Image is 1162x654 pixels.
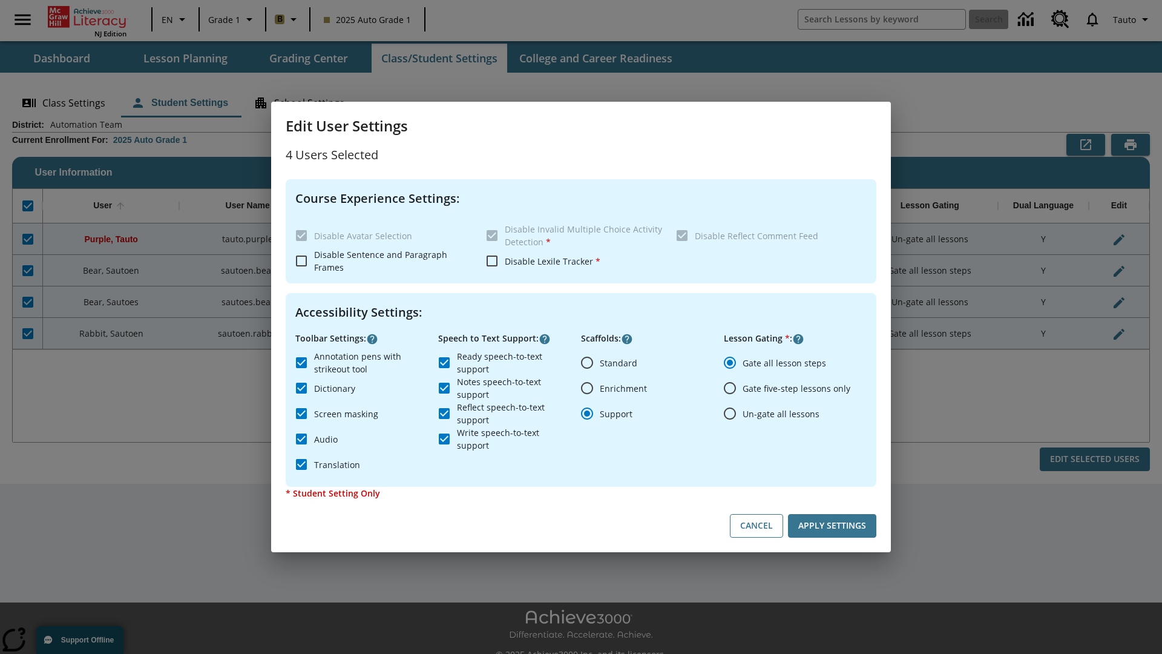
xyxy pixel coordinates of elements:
[743,382,850,395] span: Gate five-step lessons only
[286,145,876,165] p: 4 Users Selected
[314,408,378,420] span: Screen masking
[479,223,667,248] label: These settings are specific to individual classes. To see these settings or make changes, please ...
[295,189,867,208] h4: Course Experience Settings :
[457,401,571,426] span: Reflect speech-to-text support
[314,249,447,273] span: Disable Sentence and Paragraph Frames
[457,426,571,452] span: Write speech-to-text support
[314,458,360,471] span: Translation
[743,408,819,420] span: Un-gate all lessons
[366,333,378,345] button: Click here to know more about
[581,332,724,345] p: Scaffolds :
[314,433,338,446] span: Audio
[788,514,876,538] button: Apply Settings
[621,333,633,345] button: Click here to know more about
[314,230,412,242] span: Disable Avatar Selection
[600,382,647,395] span: Enrichment
[295,332,438,345] p: Toolbar Settings :
[724,332,867,345] p: Lesson Gating :
[286,116,876,136] h3: Edit User Settings
[314,382,355,395] span: Dictionary
[792,333,804,345] button: Click here to know more about
[289,223,476,248] label: These settings are specific to individual classes. To see these settings or make changes, please ...
[505,256,600,267] span: Disable Lexile Tracker
[314,350,428,375] span: Annotation pens with strikeout tool
[505,223,662,248] span: Disable Invalid Multiple Choice Activity Detection
[743,357,826,369] span: Gate all lesson steps
[600,408,632,420] span: Support
[457,350,571,375] span: Ready speech-to-text support
[286,487,876,500] p: * Student Setting Only
[695,230,818,242] span: Disable Reflect Comment Feed
[730,514,783,538] button: Cancel
[669,223,857,248] label: These settings are specific to individual classes. To see these settings or make changes, please ...
[539,333,551,345] button: Click here to know more about
[600,357,637,369] span: Standard
[457,375,571,401] span: Notes speech-to-text support
[438,332,581,345] p: Speech to Text Support :
[295,303,867,322] h4: Accessibility Settings :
